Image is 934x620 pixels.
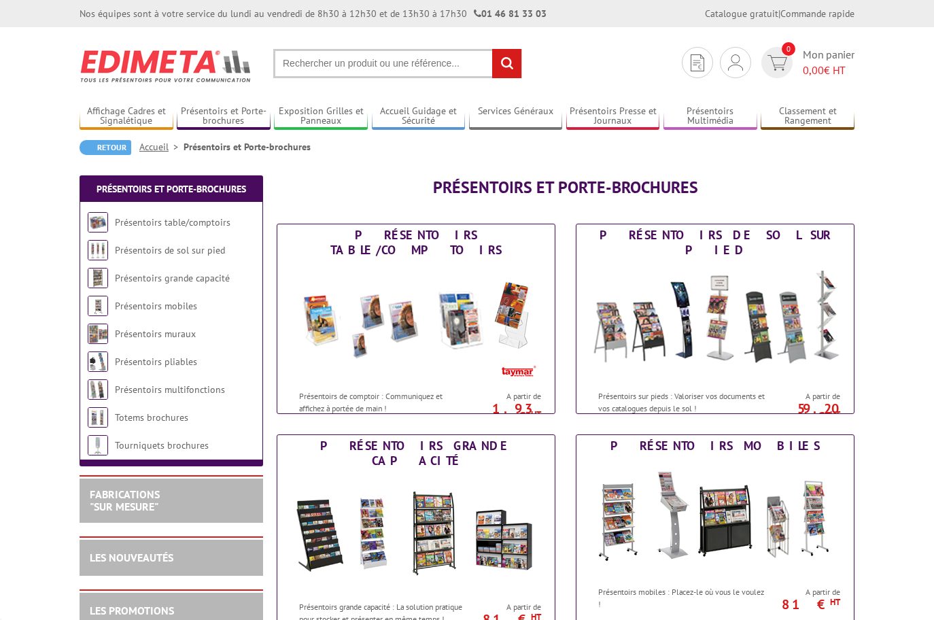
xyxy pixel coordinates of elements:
img: devis rapide [728,54,743,71]
a: Présentoirs table/comptoirs [115,216,230,228]
img: devis rapide [767,55,787,71]
span: 0 [782,42,795,56]
span: Mon panier [803,47,854,78]
div: | [705,7,854,20]
a: Présentoirs multifonctions [115,383,225,396]
div: Nos équipes sont à votre service du lundi au vendredi de 8h30 à 12h30 et de 13h30 à 17h30 [80,7,547,20]
span: A partir de [472,391,541,402]
a: Présentoirs table/comptoirs Présentoirs table/comptoirs Présentoirs de comptoir : Communiquez et ... [277,224,555,414]
strong: 01 46 81 33 03 [474,7,547,20]
p: Présentoirs sur pieds : Valoriser vos documents et vos catalogues depuis le sol ! [598,390,767,413]
img: Présentoirs table/comptoirs [88,212,108,232]
div: Présentoirs grande capacité [281,438,551,468]
a: devis rapide 0 Mon panier 0,00€ HT [758,47,854,78]
a: Présentoirs grande capacité [115,272,230,284]
h1: Présentoirs et Porte-brochures [277,179,854,196]
div: Présentoirs de sol sur pied [580,228,850,258]
div: Présentoirs table/comptoirs [281,228,551,258]
a: Commande rapide [780,7,854,20]
sup: HT [830,409,840,420]
a: FABRICATIONS"Sur Mesure" [90,487,160,513]
span: A partir de [472,602,541,613]
li: Présentoirs et Porte-brochures [184,140,311,154]
a: Présentoirs mobiles [115,300,197,312]
a: Présentoirs Presse et Journaux [566,105,660,128]
img: Edimeta [80,41,253,91]
input: Rechercher un produit ou une référence... [273,49,522,78]
img: Présentoirs pliables [88,351,108,372]
a: Présentoirs et Porte-brochures [97,183,246,195]
span: € HT [803,63,854,78]
a: LES PROMOTIONS [90,604,174,617]
a: Retour [80,140,131,155]
a: Catalogue gratuit [705,7,778,20]
sup: HT [830,596,840,608]
a: Présentoirs pliables [115,356,197,368]
sup: HT [531,409,541,420]
span: A partir de [771,391,840,402]
img: Présentoirs grande capacité [88,268,108,288]
p: Présentoirs de comptoir : Communiquez et affichez à portée de main ! [299,390,468,413]
p: 59.20 € [764,404,840,421]
a: Accueil Guidage et Sécurité [372,105,466,128]
p: 81 € [764,600,840,608]
div: Présentoirs mobiles [580,438,850,453]
a: LES NOUVEAUTÉS [90,551,173,564]
img: Présentoirs grande capacité [290,472,542,594]
span: 0,00 [803,63,824,77]
a: Présentoirs de sol sur pied Présentoirs de sol sur pied Présentoirs sur pieds : Valoriser vos doc... [576,224,854,414]
img: Présentoirs de sol sur pied [589,261,841,383]
a: Classement et Rangement [761,105,854,128]
p: Présentoirs mobiles : Placez-le où vous le voulez ! [598,586,767,609]
img: Présentoirs mobiles [589,457,841,579]
a: Présentoirs muraux [115,328,196,340]
a: Totems brochures [115,411,188,424]
a: Accueil [139,141,184,153]
img: Totems brochures [88,407,108,428]
img: Présentoirs muraux [88,324,108,344]
img: Tourniquets brochures [88,435,108,455]
img: Présentoirs mobiles [88,296,108,316]
a: Services Généraux [469,105,563,128]
img: Présentoirs table/comptoirs [290,261,542,383]
span: A partir de [771,587,840,598]
a: Présentoirs et Porte-brochures [177,105,271,128]
img: Présentoirs de sol sur pied [88,240,108,260]
a: Présentoirs de sol sur pied [115,244,225,256]
input: rechercher [492,49,521,78]
a: Exposition Grilles et Panneaux [274,105,368,128]
a: Affichage Cadres et Signalétique [80,105,173,128]
a: Tourniquets brochures [115,439,209,451]
p: 1.93 € [465,404,541,421]
a: Présentoirs Multimédia [663,105,757,128]
img: devis rapide [691,54,704,71]
img: Présentoirs multifonctions [88,379,108,400]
